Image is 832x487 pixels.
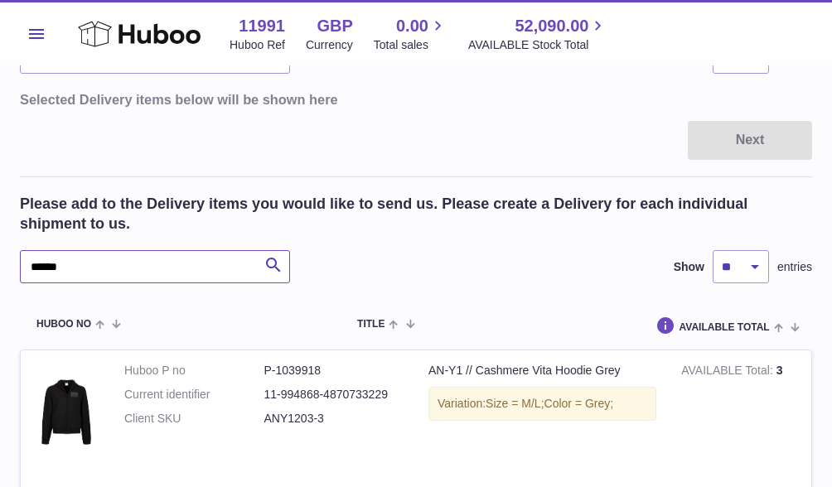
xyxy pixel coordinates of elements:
dd: ANY1203-3 [264,411,404,427]
span: Title [357,319,385,330]
span: 52,090.00 [515,15,588,37]
span: entries [777,259,812,275]
a: 52,090.00 AVAILABLE Stock Total [468,15,608,53]
span: AVAILABLE Total [680,322,770,333]
span: Size = M/L; [486,397,544,410]
span: Total sales [374,37,447,53]
img: AN-Y1 // Cashmere Vita Hoodie Grey [33,363,99,461]
h3: Selected Delivery items below will be shown here [20,90,812,108]
span: 0.00 [396,15,428,37]
div: Huboo Ref [230,37,285,53]
dt: Client SKU [124,411,264,427]
strong: GBP [317,15,352,37]
dt: Huboo P no [124,363,264,379]
dd: 11-994868-4870733229 [264,387,404,403]
strong: AVAILABLE Total [681,364,776,381]
td: AN-Y1 // Cashmere Vita Hoodie Grey [416,350,669,478]
span: Color = Grey; [544,397,614,410]
h2: Please add to the Delivery items you would like to send us. Please create a Delivery for each ind... [20,194,812,234]
strong: 11991 [239,15,285,37]
dd: P-1039918 [264,363,404,379]
td: 3 [669,350,811,478]
span: AVAILABLE Stock Total [468,37,608,53]
span: Huboo no [36,319,91,330]
div: Variation: [428,387,656,421]
div: Currency [306,37,353,53]
label: Show [674,259,704,275]
dt: Current identifier [124,387,264,403]
a: 0.00 Total sales [374,15,447,53]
